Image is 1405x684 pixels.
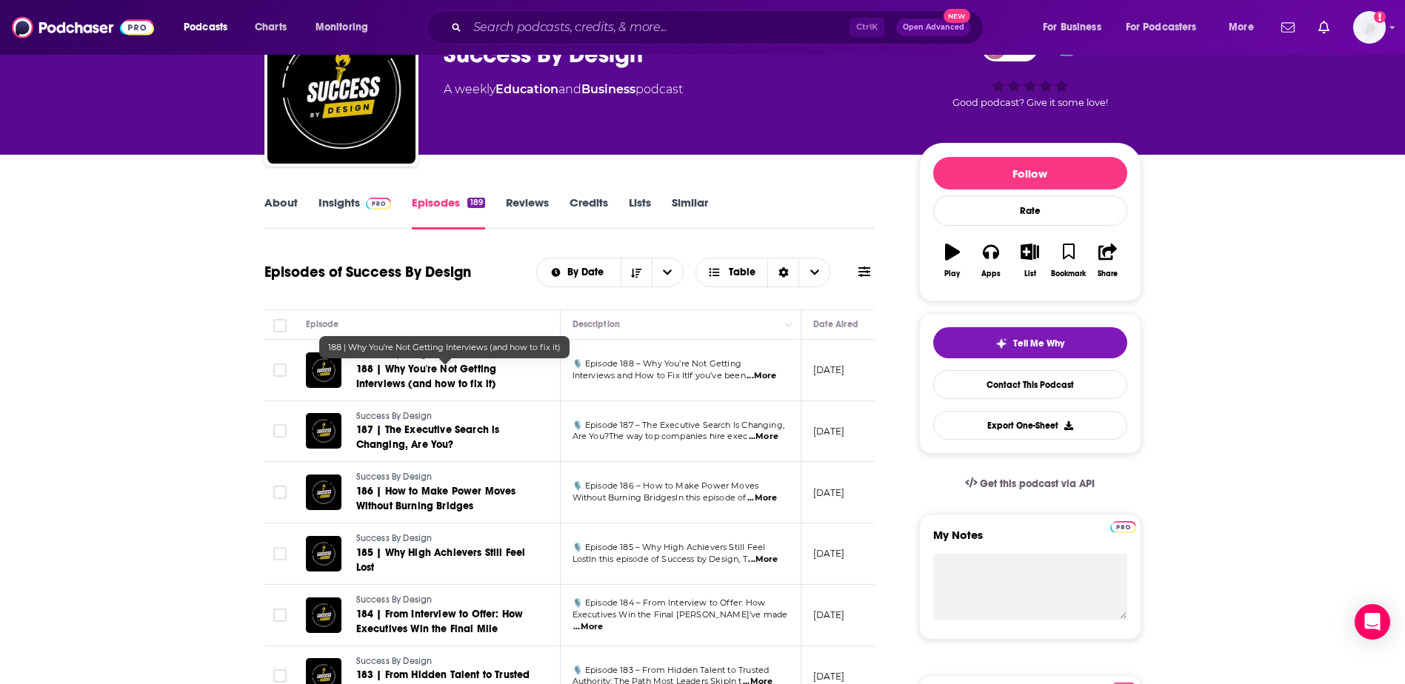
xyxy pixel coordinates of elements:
[264,263,471,281] h1: Episodes of Success By Design
[813,315,858,333] div: Date Aired
[356,362,534,392] a: 188 | Why You're Not Getting Interviews (and how to fix it)
[629,195,651,229] a: Lists
[573,420,784,430] span: 🎙️ Episode 187 – The Executive Search Is Changing,
[729,267,755,278] span: Table
[933,411,1127,440] button: Export One-Sheet
[356,423,500,451] span: 187 | The Executive Search is Changing, Are You?
[444,81,683,98] div: A weekly podcast
[441,10,998,44] div: Search podcasts, credits, & more...
[356,533,433,543] span: Success By Design
[356,608,524,635] span: 184 | From Interview to Offer: How Executives Win the Final Mile
[1275,15,1301,40] a: Show notifications dropdown
[328,342,561,352] span: 188 | Why You're Not Getting Interviews (and how to fix it)
[944,269,960,278] div: Play
[356,656,433,666] span: Success By Design
[1126,17,1197,38] span: For Podcasters
[1013,338,1064,349] span: Tell Me Why
[573,315,620,333] div: Description
[467,16,850,39] input: Search podcasts, credits, & more...
[267,16,416,164] a: Success By Design
[273,547,287,560] span: Toggle select row
[933,528,1127,554] label: My Notes
[1024,269,1036,278] div: List
[356,546,534,575] a: 185 | Why High Achievers Still Feel Lost
[933,327,1127,358] button: tell me why sparkleTell Me Why
[813,608,845,621] p: [DATE]
[933,195,1127,226] div: Rate
[356,485,516,512] span: 186 | How to Make Power Moves Without Burning Bridges
[896,19,971,36] button: Open AdvancedNew
[850,18,884,37] span: Ctrl K
[573,358,742,369] span: 🎙️ Episode 188 – Why You’re Not Getting
[173,16,247,39] button: open menu
[356,410,534,423] a: Success By Design
[1312,15,1335,40] a: Show notifications dropdown
[1218,16,1272,39] button: open menu
[1374,11,1386,23] svg: Add a profile image
[273,608,287,622] span: Toggle select row
[813,547,845,560] p: [DATE]
[573,621,603,633] span: ...More
[573,542,766,552] span: 🎙️ Episode 185 – Why High Achievers Still Feel
[748,554,778,566] span: ...More
[621,258,652,286] button: Sort Direction
[12,13,154,41] img: Podchaser - Follow, Share and Rate Podcasts
[573,431,748,441] span: Are You?The way top companies hire exec
[981,269,1001,278] div: Apps
[1229,17,1254,38] span: More
[366,198,392,209] img: Podchaser Pro
[573,609,788,620] span: Executives Win the Final [PERSON_NAME]’ve made
[356,655,534,668] a: Success By Design
[573,370,746,380] span: Interviews and How to Fix ItIf you’ve been
[980,477,1095,490] span: Get this podcast via API
[356,423,534,452] a: 187 | The Executive Search is Changing, Are You?
[356,471,534,484] a: Success By Design
[536,258,684,287] h2: Choose List sort
[813,670,845,683] p: [DATE]
[813,425,845,437] p: [DATE]
[933,370,1127,399] a: Contact This Podcast
[1049,234,1088,287] button: Bookmark
[1110,521,1136,533] img: Podchaser Pro
[412,195,484,229] a: Episodes189
[695,258,831,287] button: Choose View
[652,258,683,286] button: open menu
[264,195,298,229] a: About
[972,234,1010,287] button: Apps
[933,234,972,287] button: Play
[1353,11,1386,44] img: User Profile
[747,370,776,382] span: ...More
[919,26,1141,118] div: 40Good podcast? Give it some love!
[747,492,777,504] span: ...More
[944,9,970,23] span: New
[467,198,484,208] div: 189
[903,24,964,31] span: Open Advanced
[1355,604,1390,640] div: Open Intercom Messenger
[255,17,287,38] span: Charts
[506,195,549,229] a: Reviews
[573,554,747,564] span: LostIn this episode of Success by Design, T
[356,546,526,574] span: 185 | Why High Achievers Still Feel Lost
[273,424,287,437] span: Toggle select row
[1098,269,1118,278] div: Share
[767,258,798,286] div: Sort Direction
[953,466,1107,502] a: Get this podcast via API
[495,82,558,96] a: Education
[749,431,778,443] span: ...More
[318,195,392,229] a: InsightsPodchaser Pro
[1010,234,1049,287] button: List
[573,492,747,503] span: Without Burning BridgesIn this episode of
[995,338,1007,349] img: tell me why sparkle
[356,484,534,514] a: 186 | How to Make Power Moves Without Burning Bridges
[1353,11,1386,44] span: Logged in as SheaFlood
[1032,16,1120,39] button: open menu
[356,532,534,546] a: Success By Design
[1353,11,1386,44] button: Show profile menu
[570,195,608,229] a: Credits
[952,97,1108,108] span: Good podcast? Give it some love!
[306,315,339,333] div: Episode
[933,157,1127,190] button: Follow
[356,363,497,390] span: 188 | Why You're Not Getting Interviews (and how to fix it)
